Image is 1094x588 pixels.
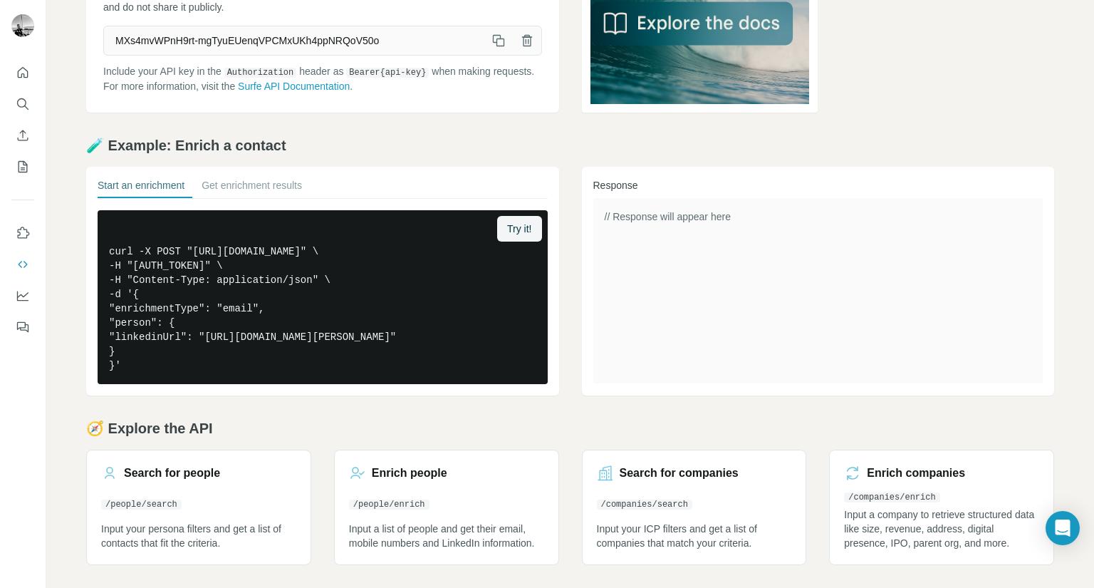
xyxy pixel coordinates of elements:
p: Input your ICP filters and get a list of companies that match your criteria. [597,522,792,550]
h3: Enrich companies [867,465,965,482]
a: Enrich companies/companies/enrichInput a company to retrieve structured data like size, revenue, ... [829,450,1054,565]
button: Search [11,91,34,117]
a: Surfe API Documentation [238,81,350,92]
code: Bearer {api-key} [346,68,429,78]
h3: Response [593,178,1043,192]
span: // Response will appear here [605,211,731,222]
div: Open Intercom Messenger [1046,511,1080,545]
code: /people/search [101,500,182,510]
span: Try it! [507,222,531,236]
button: Enrich CSV [11,123,34,148]
code: Authorization [224,68,297,78]
pre: curl -X POST "[URL][DOMAIN_NAME]" \ -H "[AUTH_TOKEN]" \ -H "Content-Type: application/json" \ -d ... [98,210,548,384]
h3: Search for companies [620,465,739,482]
button: Quick start [11,60,34,86]
a: Search for people/people/searchInput your persona filters and get a list of contacts that fit the... [86,450,311,565]
p: Input your persona filters and get a list of contacts that fit the criteria. [101,522,296,550]
h3: Enrich people [372,465,447,482]
p: Input a list of people and get their email, mobile numbers and LinkedIn information. [349,522,544,550]
a: Enrich people/people/enrichInput a list of people and get their email, mobile numbers and LinkedI... [334,450,559,565]
button: Use Surfe API [11,252,34,277]
code: /companies/search [597,500,692,510]
button: Use Surfe on LinkedIn [11,220,34,246]
h2: 🧪 Example: Enrich a contact [86,135,1054,155]
h2: 🧭 Explore the API [86,418,1054,438]
span: MXs4mvWPnH9rt-mgTyuEUenqVPCMxUKh4ppNRQoV50o [104,28,484,53]
button: Feedback [11,314,34,340]
code: /companies/enrich [844,492,939,502]
img: Avatar [11,14,34,37]
button: Dashboard [11,283,34,309]
p: Include your API key in the header as when making requests. For more information, visit the . [103,64,542,93]
button: Start an enrichment [98,178,184,198]
code: /people/enrich [349,500,429,510]
button: Try it! [497,216,541,242]
button: Get enrichment results [202,178,302,198]
h3: Search for people [124,465,220,482]
p: Input a company to retrieve structured data like size, revenue, address, digital presence, IPO, p... [844,507,1039,550]
button: My lists [11,154,34,180]
a: Search for companies/companies/searchInput your ICP filters and get a list of companies that matc... [582,450,807,565]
